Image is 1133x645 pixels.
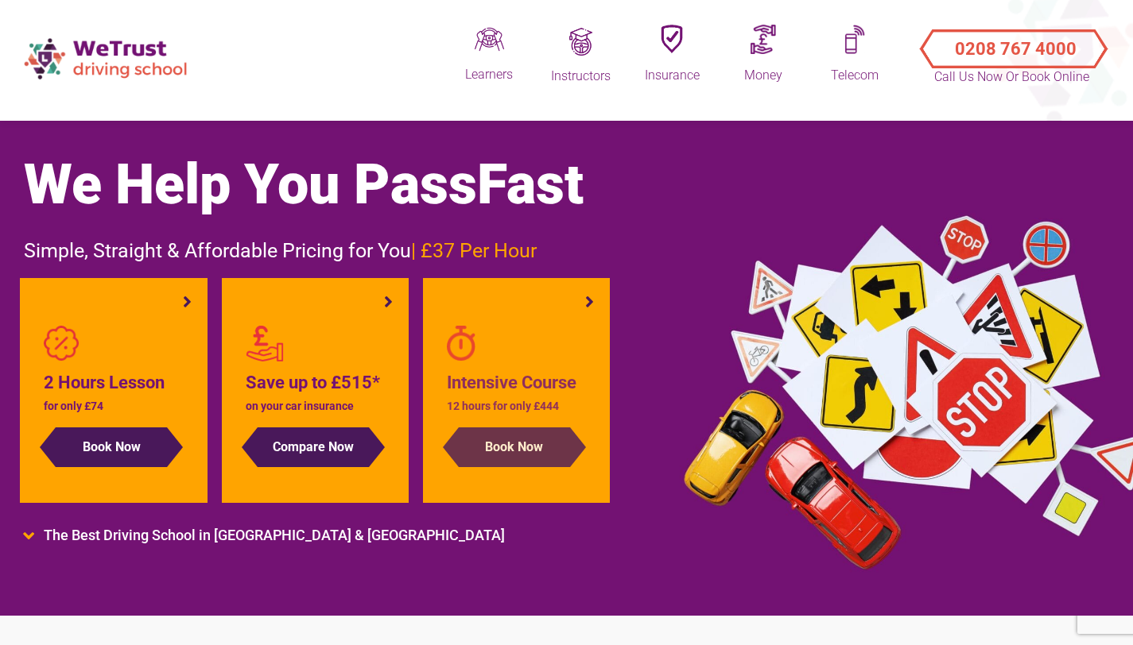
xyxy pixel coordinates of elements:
div: Instructors [541,68,620,85]
a: Intensive Course 12 hours for only £444 Book Now [447,326,587,467]
button: Book Now [459,427,570,467]
button: Call Us Now or Book Online [926,25,1097,57]
div: Telecom [815,67,894,85]
img: stopwatch-regular.png [447,326,475,361]
button: Book Now [56,427,167,467]
div: Insurance [632,67,712,85]
div: Money [724,67,803,85]
img: Trainingq.png [567,28,595,56]
h4: 2 Hours Lesson [44,369,184,396]
img: Insuranceq.png [661,25,683,54]
span: on your car insurance [246,400,354,412]
img: badge-percent-light.png [44,326,80,361]
button: Compare Now [258,427,369,467]
p: Call Us Now or Book Online [933,68,1092,87]
a: 2 Hours Lesson for only £74 Book Now [44,326,184,467]
a: Save up to £515* on your car insurance Compare Now [246,326,386,467]
img: Moneyq.png [751,25,776,54]
img: Mobileq.png [844,25,866,54]
span: We Help You Pass [24,152,584,217]
span: Fast [477,152,584,217]
img: wetrust-ds-logo.png [16,30,199,87]
img: Driveq.png [475,25,504,54]
h4: Intensive Course [447,369,587,396]
span: for only £74 [44,400,103,412]
li: The Best Driving School in [GEOGRAPHIC_DATA] & [GEOGRAPHIC_DATA] [24,527,945,544]
span: | £37 Per Hour [411,239,537,262]
img: red-personal-loans2.png [246,326,284,361]
a: Call Us Now or Book Online 0208 767 4000 [906,16,1117,71]
div: Learners [449,66,529,83]
span: Simple, Straight & Affordable Pricing for You [24,239,537,262]
h4: Save up to £515* [246,369,386,396]
span: 12 hours for only £444 [447,400,559,412]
